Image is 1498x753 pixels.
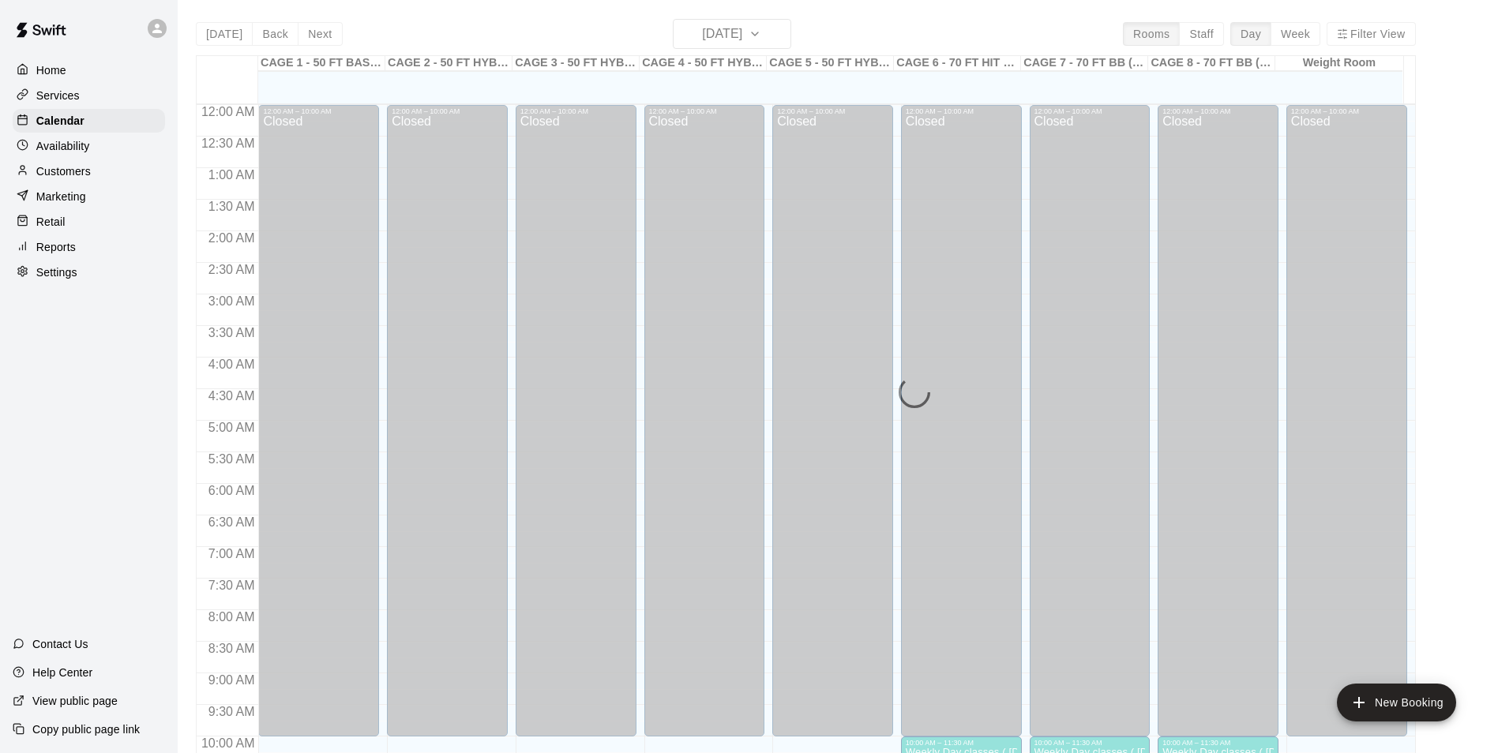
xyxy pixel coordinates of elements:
a: Home [13,58,165,82]
p: Retail [36,214,66,230]
div: CAGE 2 - 50 FT HYBRID BB/SB [385,56,512,71]
span: 2:00 AM [205,231,259,245]
div: 12:00 AM – 10:00 AM [263,107,374,115]
p: Services [36,88,80,103]
p: Customers [36,163,91,179]
span: 1:00 AM [205,168,259,182]
div: Closed [520,115,632,742]
span: 6:30 AM [205,515,259,529]
div: Closed [392,115,503,742]
p: Reports [36,239,76,255]
div: CAGE 6 - 70 FT HIT TRAX [894,56,1021,71]
div: 10:00 AM – 11:30 AM [1034,739,1146,747]
p: Copy public page link [32,721,140,737]
p: Calendar [36,113,84,129]
p: Marketing [36,189,86,204]
p: Availability [36,138,90,154]
div: 12:00 AM – 10:00 AM: Closed [901,105,1022,736]
span: 8:30 AM [205,642,259,655]
span: 3:00 AM [205,294,259,308]
div: Closed [906,115,1017,742]
div: 12:00 AM – 10:00 AM: Closed [1158,105,1278,736]
button: add [1337,684,1456,721]
span: 7:30 AM [205,579,259,592]
div: 12:00 AM – 10:00 AM [1291,107,1402,115]
div: 12:00 AM – 10:00 AM [1162,107,1274,115]
span: 5:30 AM [205,452,259,466]
div: 12:00 AM – 10:00 AM [392,107,503,115]
div: Closed [777,115,888,742]
div: 12:00 AM – 10:00 AM: Closed [1286,105,1407,736]
span: 9:30 AM [205,705,259,718]
div: 12:00 AM – 10:00 AM [906,107,1017,115]
div: 10:00 AM – 11:30 AM [1162,739,1274,747]
span: 4:30 AM [205,389,259,403]
a: Marketing [13,185,165,208]
div: 12:00 AM – 10:00 AM: Closed [772,105,893,736]
span: 6:00 AM [205,484,259,497]
div: 12:00 AM – 10:00 AM [1034,107,1146,115]
div: CAGE 4 - 50 FT HYBRID BB/SB [640,56,767,71]
a: Customers [13,159,165,183]
span: 8:00 AM [205,610,259,624]
div: CAGE 3 - 50 FT HYBRID BB/SB [512,56,640,71]
p: Contact Us [32,636,88,652]
div: 12:00 AM – 10:00 AM: Closed [387,105,508,736]
span: 3:30 AM [205,326,259,339]
div: 12:00 AM – 10:00 AM: Closed [258,105,379,736]
a: Services [13,84,165,107]
a: Calendar [13,109,165,133]
span: 4:00 AM [205,358,259,371]
p: Help Center [32,665,92,680]
a: Availability [13,134,165,158]
a: Retail [13,210,165,234]
span: 9:00 AM [205,673,259,687]
div: 12:00 AM – 10:00 AM [777,107,888,115]
div: Closed [263,115,374,742]
p: View public page [32,693,118,709]
div: 12:00 AM – 10:00 AM: Closed [644,105,765,736]
p: Home [36,62,66,78]
div: Closed [1291,115,1402,742]
div: Closed [649,115,760,742]
div: 10:00 AM – 11:30 AM [906,739,1017,747]
div: CAGE 5 - 50 FT HYBRID SB/BB [767,56,894,71]
div: Weight Room [1275,56,1402,71]
div: 12:00 AM – 10:00 AM: Closed [516,105,636,736]
a: Reports [13,235,165,259]
span: 2:30 AM [205,263,259,276]
div: CAGE 8 - 70 FT BB (w/ pitching mound) [1148,56,1275,71]
span: 1:30 AM [205,200,259,213]
div: CAGE 1 - 50 FT BASEBALL w/ Auto Feeder [258,56,385,71]
div: CAGE 7 - 70 FT BB (w/ pitching mound) [1021,56,1148,71]
p: Settings [36,264,77,280]
div: Closed [1162,115,1274,742]
div: 12:00 AM – 10:00 AM: Closed [1030,105,1151,736]
span: 5:00 AM [205,421,259,434]
a: Settings [13,260,165,284]
span: 12:30 AM [197,137,259,150]
span: 7:00 AM [205,547,259,560]
span: 10:00 AM [197,736,259,750]
div: Closed [1034,115,1146,742]
span: 12:00 AM [197,105,259,118]
div: 12:00 AM – 10:00 AM [649,107,760,115]
div: 12:00 AM – 10:00 AM [520,107,632,115]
